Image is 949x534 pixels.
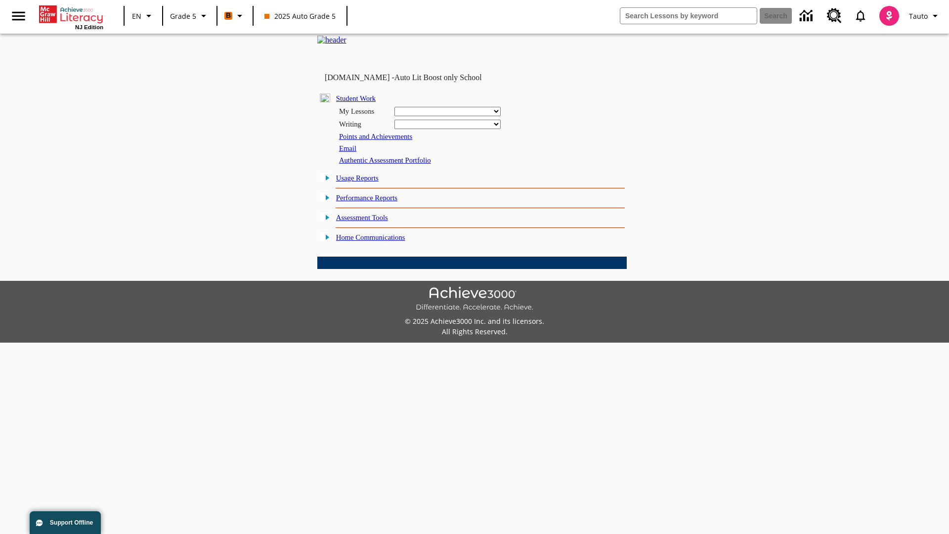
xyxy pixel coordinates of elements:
[848,3,873,29] a: Notifications
[336,194,397,202] a: Performance Reports
[75,24,103,30] span: NJ Edition
[905,7,945,25] button: Profile/Settings
[394,73,482,82] nobr: Auto Lit Boost only School
[339,144,356,152] a: Email
[226,9,231,22] span: B
[320,173,330,182] img: plus.gif
[50,519,93,526] span: Support Offline
[264,11,336,21] span: 2025 Auto Grade 5
[336,174,379,182] a: Usage Reports
[128,7,159,25] button: Language: EN, Select a language
[794,2,821,30] a: Data Center
[416,287,533,312] img: Achieve3000 Differentiate Accelerate Achieve
[821,2,848,29] a: Resource Center, Will open in new tab
[336,94,376,102] a: Student Work
[339,133,412,140] a: Points and Achievements
[879,6,899,26] img: avatar image
[873,3,905,29] button: Select a new avatar
[39,3,103,30] div: Home
[336,233,405,241] a: Home Communications
[4,1,33,31] button: Open side menu
[339,107,388,116] div: My Lessons
[909,11,928,21] span: Tauto
[620,8,757,24] input: search field
[317,36,346,44] img: header
[320,93,330,102] img: minus.gif
[339,120,388,129] div: Writing
[166,7,214,25] button: Grade: Grade 5, Select a grade
[220,7,250,25] button: Boost Class color is orange. Change class color
[320,232,330,241] img: plus.gif
[132,11,141,21] span: EN
[339,156,431,164] a: Authentic Assessment Portfolio
[325,73,507,82] td: [DOMAIN_NAME] -
[336,214,388,222] a: Assessment Tools
[30,511,101,534] button: Support Offline
[170,11,196,21] span: Grade 5
[320,213,330,222] img: plus.gif
[320,193,330,202] img: plus.gif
